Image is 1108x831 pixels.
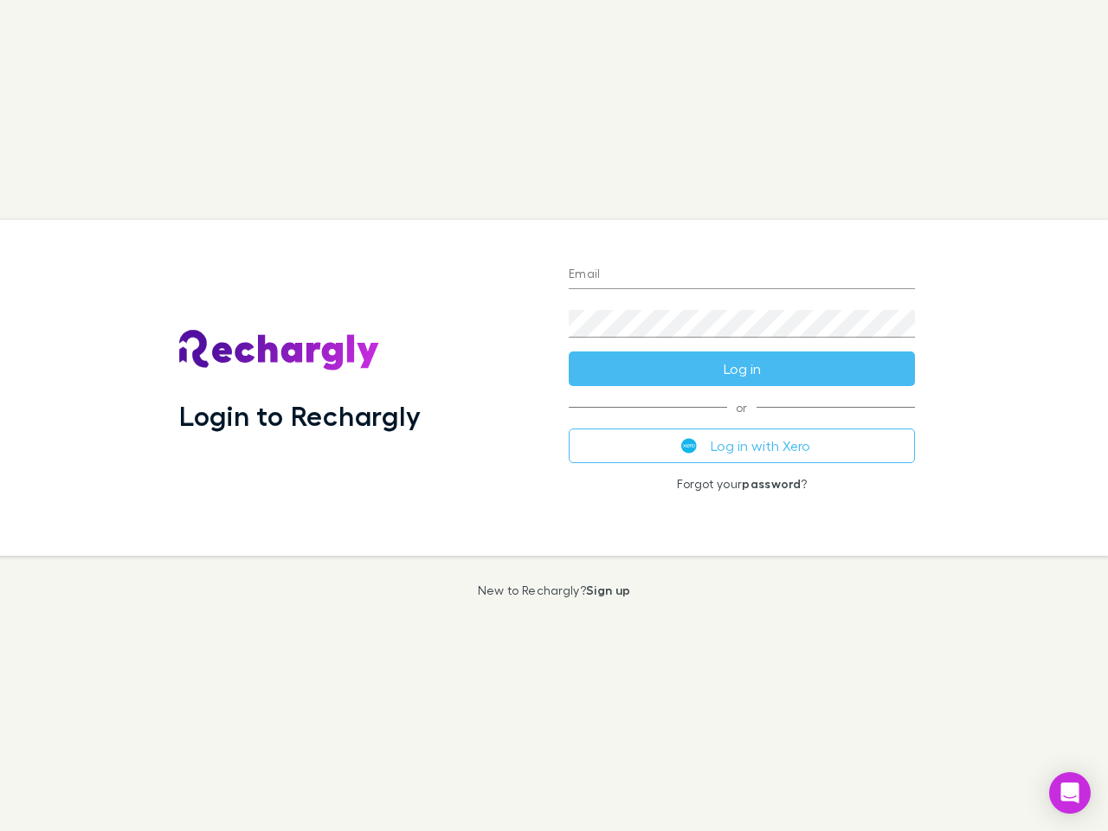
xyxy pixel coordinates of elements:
div: Open Intercom Messenger [1049,772,1091,814]
p: New to Rechargly? [478,583,631,597]
h1: Login to Rechargly [179,399,421,432]
img: Xero's logo [681,438,697,454]
p: Forgot your ? [569,477,915,491]
a: password [742,476,801,491]
button: Log in [569,351,915,386]
span: or [569,407,915,408]
button: Log in with Xero [569,428,915,463]
a: Sign up [586,583,630,597]
img: Rechargly's Logo [179,330,380,371]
